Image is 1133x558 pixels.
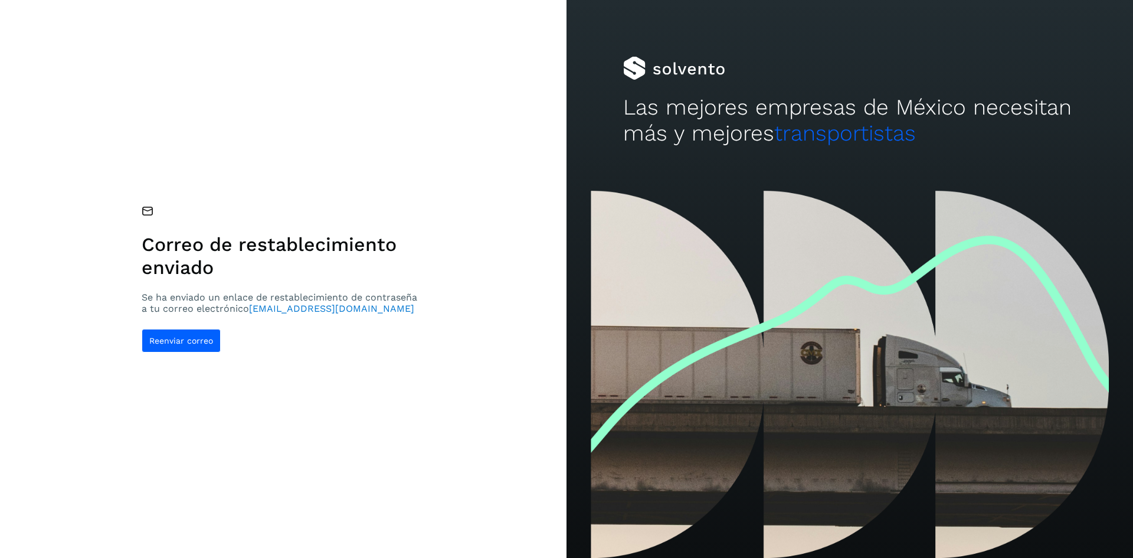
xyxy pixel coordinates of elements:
[142,329,221,353] button: Reenviar correo
[249,303,414,314] span: [EMAIL_ADDRESS][DOMAIN_NAME]
[149,337,213,345] span: Reenviar correo
[774,120,916,146] span: transportistas
[142,233,422,279] h1: Correo de restablecimiento enviado
[623,94,1076,147] h2: Las mejores empresas de México necesitan más y mejores
[142,292,422,314] p: Se ha enviado un enlace de restablecimiento de contraseña a tu correo electrónico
